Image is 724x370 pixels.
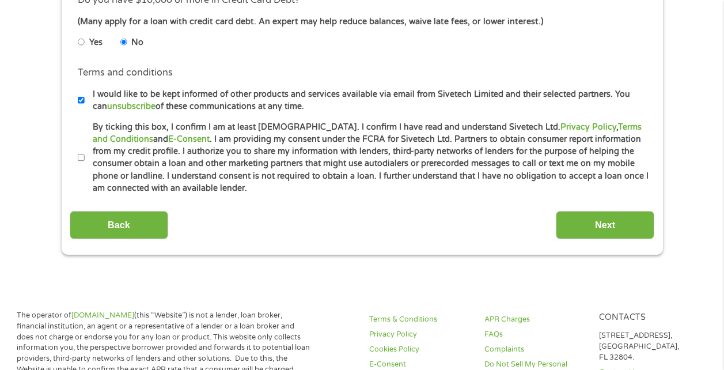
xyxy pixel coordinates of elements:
[78,67,173,79] label: Terms and conditions
[369,329,471,340] a: Privacy Policy
[599,312,700,323] h4: Contacts
[484,329,586,340] a: FAQs
[369,314,471,325] a: Terms & Conditions
[85,121,650,195] label: By ticking this box, I confirm I am at least [DEMOGRAPHIC_DATA]. I confirm I have read and unders...
[71,311,134,320] a: [DOMAIN_NAME]
[131,36,143,49] label: No
[484,344,586,355] a: Complaints
[560,122,616,132] a: Privacy Policy
[599,330,700,363] p: [STREET_ADDRESS], [GEOGRAPHIC_DATA], FL 32804.
[484,314,586,325] a: APR Charges
[556,211,654,239] input: Next
[85,88,650,113] label: I would like to be kept informed of other products and services available via email from Sivetech...
[70,211,168,239] input: Back
[89,36,103,49] label: Yes
[369,344,471,355] a: Cookies Policy
[93,122,642,144] a: Terms and Conditions
[369,359,471,370] a: E-Consent
[168,134,210,144] a: E-Consent
[107,101,156,111] a: unsubscribe
[78,16,646,28] div: (Many apply for a loan with credit card debt. An expert may help reduce balances, waive late fees...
